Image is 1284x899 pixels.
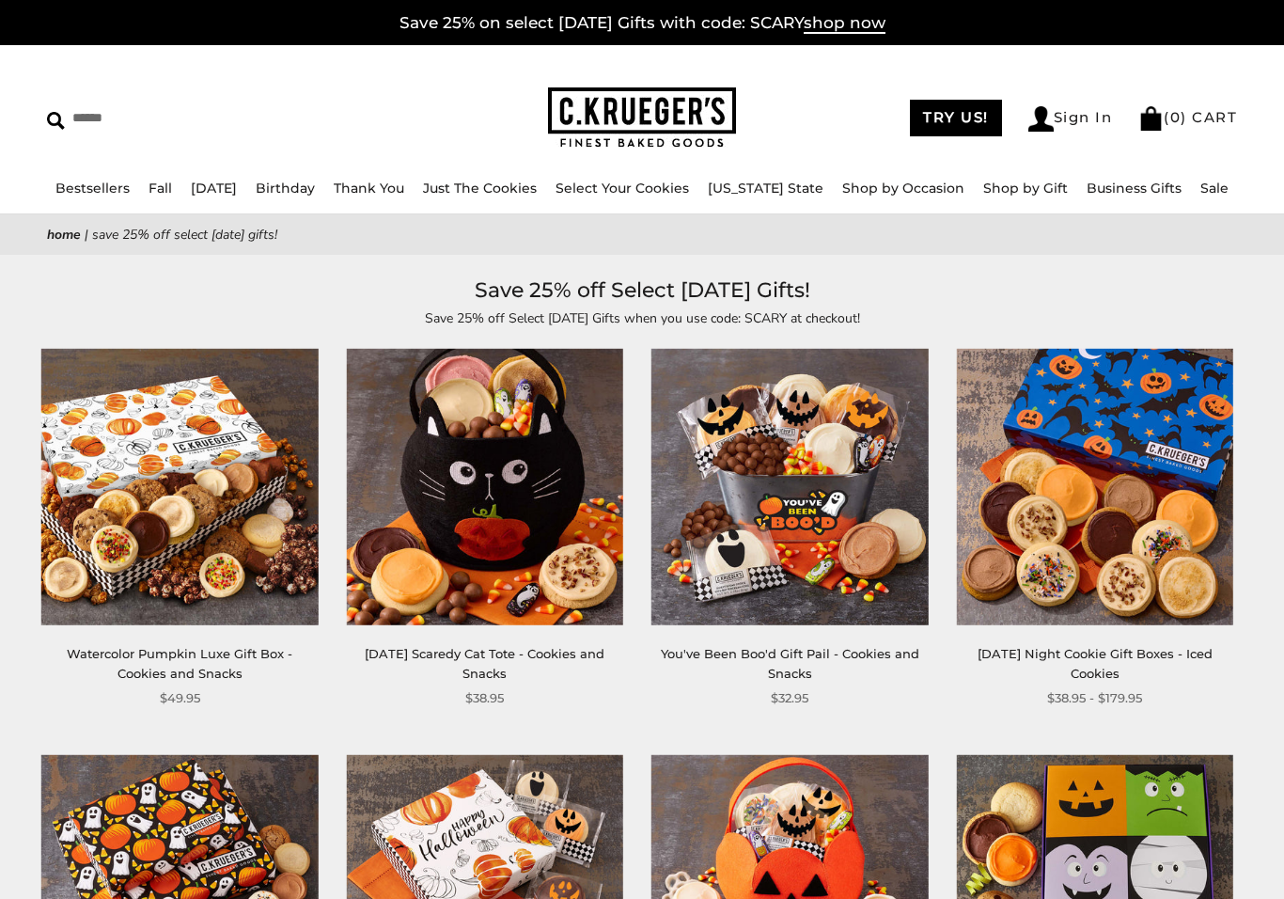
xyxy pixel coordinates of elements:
span: | [85,226,88,244]
a: Shop by Occasion [842,180,964,197]
img: Search [47,112,65,130]
a: TRY US! [910,100,1002,136]
a: [DATE] [191,180,237,197]
a: (0) CART [1138,108,1237,126]
a: Birthday [256,180,315,197]
span: $49.95 [160,688,200,708]
span: $38.95 [465,688,504,708]
a: Sale [1200,180,1229,197]
img: Bag [1138,106,1164,131]
a: Shop by Gift [983,180,1068,197]
img: C.KRUEGER'S [548,87,736,149]
a: Home [47,226,81,244]
a: Sign In [1028,106,1113,132]
a: Bestsellers [55,180,130,197]
a: [DATE] Night Cookie Gift Boxes - Iced Cookies [978,646,1213,681]
a: You've Been Boo'd Gift Pail - Cookies and Snacks [661,646,919,681]
a: Business Gifts [1087,180,1182,197]
a: Thank You [334,180,404,197]
a: Just The Cookies [423,180,537,197]
input: Search [47,103,323,133]
img: You've Been Boo'd Gift Pail - Cookies and Snacks [651,349,928,625]
a: Fall [149,180,172,197]
span: Save 25% off Select [DATE] Gifts! [92,226,277,244]
a: Watercolor Pumpkin Luxe Gift Box - Cookies and Snacks [67,646,292,681]
h1: Save 25% off Select [DATE] Gifts! [75,274,1209,308]
span: shop now [804,13,885,34]
span: $38.95 - $179.95 [1047,688,1142,708]
img: Halloween Night Cookie Gift Boxes - Iced Cookies [956,349,1232,625]
span: $32.95 [771,688,808,708]
img: Halloween Scaredy Cat Tote - Cookies and Snacks [347,349,623,625]
a: [DATE] Scaredy Cat Tote - Cookies and Snacks [365,646,604,681]
img: Watercolor Pumpkin Luxe Gift Box - Cookies and Snacks [41,349,318,625]
nav: breadcrumbs [47,224,1237,245]
a: Save 25% on select [DATE] Gifts with code: SCARYshop now [399,13,885,34]
a: [US_STATE] State [708,180,823,197]
img: Account [1028,106,1054,132]
span: 0 [1170,108,1182,126]
a: Select Your Cookies [556,180,689,197]
p: Save 25% off Select [DATE] Gifts when you use code: SCARY at checkout! [210,308,1074,329]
